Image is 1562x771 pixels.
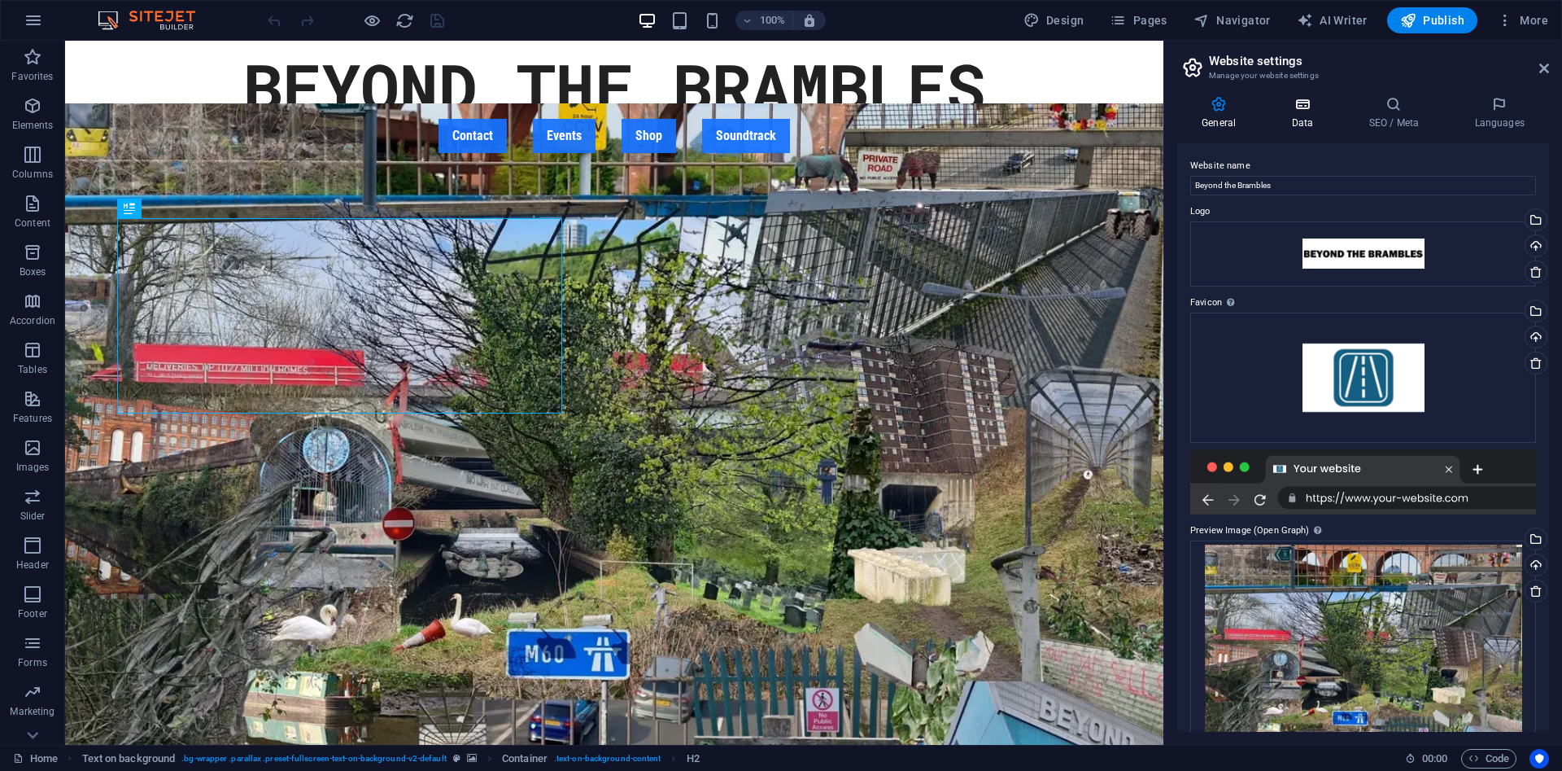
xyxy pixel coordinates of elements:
[1297,12,1368,28] span: AI Writer
[1490,7,1555,33] button: More
[1190,202,1536,221] label: Logo
[467,754,477,763] i: This element contains a background
[395,11,414,30] i: Reload page
[16,461,50,474] p: Images
[1344,96,1450,130] h4: SEO / Meta
[16,559,49,572] p: Header
[15,217,50,230] p: Content
[735,11,793,30] button: 100%
[1422,749,1447,769] span: 00 00
[82,749,176,769] span: Click to select. Double-click to edit
[1190,221,1536,287] div: BASICLOGO-zc1z-JGIE4Au5qU3PojRLw.png
[1193,12,1271,28] span: Navigator
[1190,313,1536,443] div: favim60-7yTLgdbGKMa5bhOcK_RPVQ-Q90lAZWviggGHx0eSyv_CA.png
[20,510,46,523] p: Slider
[1103,7,1173,33] button: Pages
[1187,7,1277,33] button: Navigator
[18,607,47,620] p: Footer
[10,705,55,718] p: Marketing
[1461,749,1516,769] button: Code
[1468,749,1509,769] span: Code
[362,11,382,30] button: Click here to leave preview mode and continue editing
[13,412,52,425] p: Features
[181,749,447,769] span: . bg-wrapper .parallax .preset-fullscreen-text-on-background-v2-default
[1450,96,1549,130] h4: Languages
[1190,176,1536,195] input: Name...
[1405,749,1448,769] h6: Session time
[1017,7,1091,33] button: Design
[554,749,661,769] span: . text-on-background-content
[12,119,54,132] p: Elements
[1433,752,1436,764] span: :
[1529,749,1549,769] button: Usercentrics
[395,11,414,30] button: reload
[18,656,47,669] p: Forms
[1023,12,1084,28] span: Design
[20,265,46,278] p: Boxes
[18,363,47,376] p: Tables
[1290,7,1374,33] button: AI Writer
[1267,96,1344,130] h4: Data
[453,754,460,763] i: This element is a customizable preset
[1190,293,1536,313] label: Favicon
[12,168,53,181] p: Columns
[1497,12,1548,28] span: More
[1209,54,1549,68] h2: Website settings
[82,749,700,769] nav: breadcrumb
[1110,12,1167,28] span: Pages
[802,13,817,28] i: On resize automatically adjust zoom level to fit chosen device.
[687,749,700,769] span: Click to select. Double-click to edit
[502,749,548,769] span: Click to select. Double-click to edit
[1400,12,1464,28] span: Publish
[13,749,58,769] a: Click to cancel selection. Double-click to open Pages
[1190,521,1536,541] label: Preview Image (Open Graph)
[760,11,786,30] h6: 100%
[1387,7,1477,33] button: Publish
[94,11,216,30] img: Editor Logo
[1209,68,1516,83] h3: Manage your website settings
[10,314,55,327] p: Accordion
[1177,96,1267,130] h4: General
[1190,156,1536,176] label: Website name
[11,70,53,83] p: Favorites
